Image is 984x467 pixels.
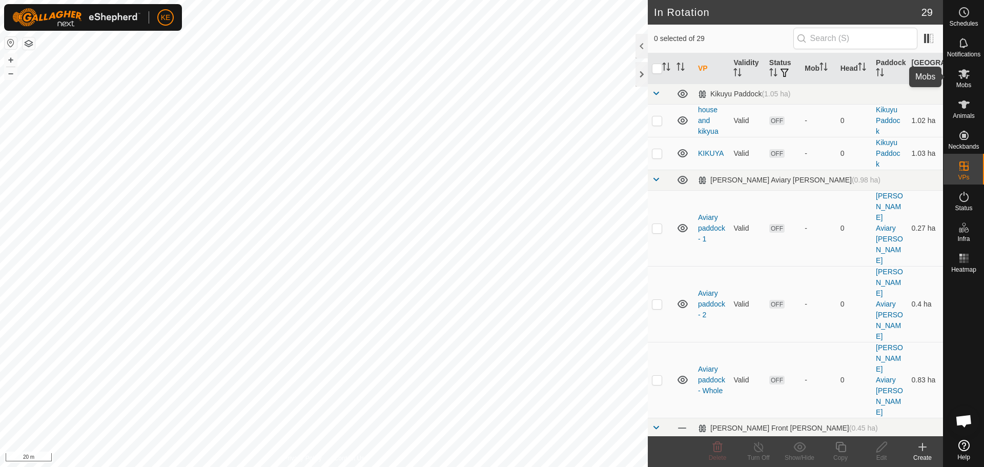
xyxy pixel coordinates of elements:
[709,454,727,461] span: Delete
[819,64,828,72] p-sorticon: Activate to sort
[836,137,872,170] td: 0
[698,424,878,433] div: [PERSON_NAME] Front [PERSON_NAME]
[949,405,979,436] a: Open chat
[876,106,900,135] a: Kikuyu Paddock
[698,289,725,319] a: Aviary paddock - 2
[957,454,970,460] span: Help
[698,90,790,98] div: Kikuyu Paddock
[769,224,785,233] span: OFF
[944,436,984,464] a: Help
[958,174,969,180] span: VPs
[852,176,880,184] span: (0.98 ha)
[769,116,785,125] span: OFF
[698,106,719,135] a: house and kikyua
[283,454,322,463] a: Privacy Policy
[948,144,979,150] span: Neckbands
[921,5,933,20] span: 29
[805,299,832,310] div: -
[876,70,884,78] p-sorticon: Activate to sort
[836,190,872,266] td: 0
[861,453,902,462] div: Edit
[908,137,943,170] td: 1.03 ha
[12,8,140,27] img: Gallagher Logo
[836,53,872,84] th: Head
[769,300,785,309] span: OFF
[654,33,793,44] span: 0 selected of 29
[793,28,917,49] input: Search (S)
[729,104,765,137] td: Valid
[928,70,936,78] p-sorticon: Activate to sort
[876,138,900,168] a: Kikuyu Paddock
[769,149,785,158] span: OFF
[765,53,801,84] th: Status
[694,53,729,84] th: VP
[836,266,872,342] td: 0
[949,21,978,27] span: Schedules
[836,104,872,137] td: 0
[908,104,943,137] td: 1.02 ha
[955,205,972,211] span: Status
[334,454,364,463] a: Contact Us
[698,213,725,243] a: Aviary paddock - 1
[953,113,975,119] span: Animals
[698,176,880,185] div: [PERSON_NAME] Aviary [PERSON_NAME]
[769,70,777,78] p-sorticon: Activate to sort
[836,342,872,418] td: 0
[805,223,832,234] div: -
[951,267,976,273] span: Heatmap
[738,453,779,462] div: Turn Off
[676,64,685,72] p-sorticon: Activate to sort
[729,342,765,418] td: Valid
[729,190,765,266] td: Valid
[872,53,907,84] th: Paddock
[902,453,943,462] div: Create
[805,375,832,385] div: -
[5,37,17,49] button: Reset Map
[849,424,878,432] span: (0.45 ha)
[654,6,921,18] h2: In Rotation
[876,192,903,265] a: [PERSON_NAME] Aviary [PERSON_NAME]
[5,67,17,79] button: –
[947,51,980,57] span: Notifications
[908,190,943,266] td: 0.27 ha
[729,266,765,342] td: Valid
[805,115,832,126] div: -
[876,268,903,340] a: [PERSON_NAME] Aviary [PERSON_NAME]
[858,64,866,72] p-sorticon: Activate to sort
[769,376,785,384] span: OFF
[729,53,765,84] th: Validity
[698,365,725,395] a: Aviary paddock - Whole
[908,342,943,418] td: 0.83 ha
[957,236,970,242] span: Infra
[698,149,724,157] a: KIKUYA
[5,54,17,66] button: +
[662,64,670,72] p-sorticon: Activate to sort
[733,70,742,78] p-sorticon: Activate to sort
[876,343,903,416] a: [PERSON_NAME] Aviary [PERSON_NAME]
[805,148,832,159] div: -
[762,90,790,98] span: (1.05 ha)
[908,53,943,84] th: [GEOGRAPHIC_DATA] Area
[908,266,943,342] td: 0.4 ha
[729,137,765,170] td: Valid
[820,453,861,462] div: Copy
[956,82,971,88] span: Mobs
[801,53,836,84] th: Mob
[779,453,820,462] div: Show/Hide
[23,37,35,50] button: Map Layers
[161,12,171,23] span: KE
